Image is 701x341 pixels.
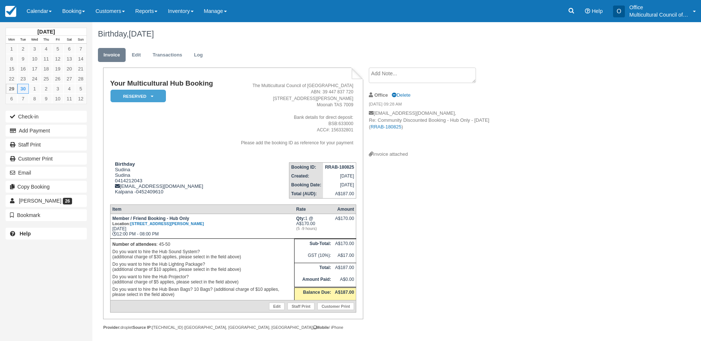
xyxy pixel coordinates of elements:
[40,44,52,54] a: 4
[29,64,40,74] a: 17
[17,54,29,64] a: 9
[115,161,135,167] strong: Birthday
[333,239,356,251] td: A$170.00
[19,198,61,204] span: [PERSON_NAME]
[75,94,86,104] a: 12
[29,44,40,54] a: 3
[6,94,17,104] a: 6
[269,303,285,310] a: Edit
[325,165,354,170] strong: RRAB-180825
[314,325,329,330] strong: Mobile
[6,195,87,207] a: [PERSON_NAME] 26
[17,74,29,84] a: 23
[110,161,225,194] div: Sudina Sudina 0414212043 [EMAIL_ADDRESS][DOMAIN_NAME] Kalpana -0452409610
[40,54,52,64] a: 11
[374,92,388,98] strong: Office
[289,172,323,180] th: Created:
[289,162,323,172] th: Booking ID:
[29,54,40,64] a: 10
[295,204,333,214] th: Rate
[333,251,356,263] td: A$17.00
[6,64,17,74] a: 15
[29,84,40,94] a: 1
[40,84,52,94] a: 2
[64,74,75,84] a: 27
[289,189,323,199] th: Total (AUD):
[37,29,55,35] strong: [DATE]
[295,287,333,300] th: Balance Due:
[333,275,356,287] td: A$0.00
[6,111,87,123] button: Check-in
[317,303,354,310] a: Customer Print
[295,239,333,251] th: Sub-Total:
[75,74,86,84] a: 28
[20,231,31,237] b: Help
[323,189,356,199] td: A$187.00
[52,94,64,104] a: 10
[6,44,17,54] a: 1
[130,221,204,226] a: [STREET_ADDRESS][PERSON_NAME]
[6,209,87,221] button: Bookmark
[392,92,410,98] a: Delete
[110,214,294,238] td: [DATE] 12:00 PM - 08:00 PM
[6,181,87,193] button: Copy Booking
[295,275,333,287] th: Amount Paid:
[29,36,40,44] th: Wed
[112,286,292,298] p: Do you want to hire the Hub Bean Bags? 10 Bags? (additional charge of $10 applies, please select ...
[110,204,294,214] th: Item
[112,221,204,226] small: Location:
[17,84,29,94] a: 30
[126,48,146,62] a: Edit
[333,204,356,214] th: Amount
[129,29,154,38] span: [DATE]
[75,64,86,74] a: 21
[52,44,64,54] a: 5
[188,48,208,62] a: Log
[629,11,688,18] p: Multicultural Council of [GEOGRAPHIC_DATA]
[133,325,152,330] strong: Source IP:
[52,54,64,64] a: 12
[6,167,87,179] button: Email
[17,36,29,44] th: Tue
[6,139,87,151] a: Staff Print
[52,36,64,44] th: Fri
[289,180,323,189] th: Booking Date:
[110,80,225,87] h1: Your Multicultural Hub Booking
[333,263,356,275] td: A$187.00
[228,83,353,146] address: The Multicultural Council of [GEOGRAPHIC_DATA] ABN: 39 447 837 720 [STREET_ADDRESS][PERSON_NAME] ...
[371,124,402,130] a: RRAB-180825
[6,74,17,84] a: 22
[103,325,363,330] div: droplet [TECHNICAL_ID] ([GEOGRAPHIC_DATA], [GEOGRAPHIC_DATA], [GEOGRAPHIC_DATA]) / iPhone
[323,172,356,180] td: [DATE]
[147,48,188,62] a: Transactions
[64,84,75,94] a: 4
[52,74,64,84] a: 26
[629,4,688,11] p: Office
[17,94,29,104] a: 7
[75,54,86,64] a: 14
[110,89,163,103] a: Reserved
[335,290,354,295] strong: A$187.00
[296,216,305,221] strong: Qty
[369,110,493,151] p: [EMAIL_ADDRESS][DOMAIN_NAME], Re: Community Discounted Booking - Hub Only - [DATE] ( )
[103,325,120,330] strong: Provider:
[112,261,292,273] p: Do you want to hire the Hub Lighting Package? (additional charge of $10 applies, please select in...
[287,303,314,310] a: Staff Print
[112,273,292,286] p: Do you want to hire the Hub Projector? (additional charge of $5 applies, please select in the fie...
[64,36,75,44] th: Sat
[585,8,590,14] i: Help
[52,64,64,74] a: 19
[64,54,75,64] a: 13
[369,101,493,109] em: [DATE] 09:28 AM
[295,251,333,263] td: GST (10%):
[295,263,333,275] th: Total:
[29,94,40,104] a: 8
[110,90,166,103] em: Reserved
[40,94,52,104] a: 9
[17,44,29,54] a: 2
[17,64,29,74] a: 16
[98,30,613,38] h1: Birthday,
[40,74,52,84] a: 25
[63,198,72,204] span: 26
[6,125,87,137] button: Add Payment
